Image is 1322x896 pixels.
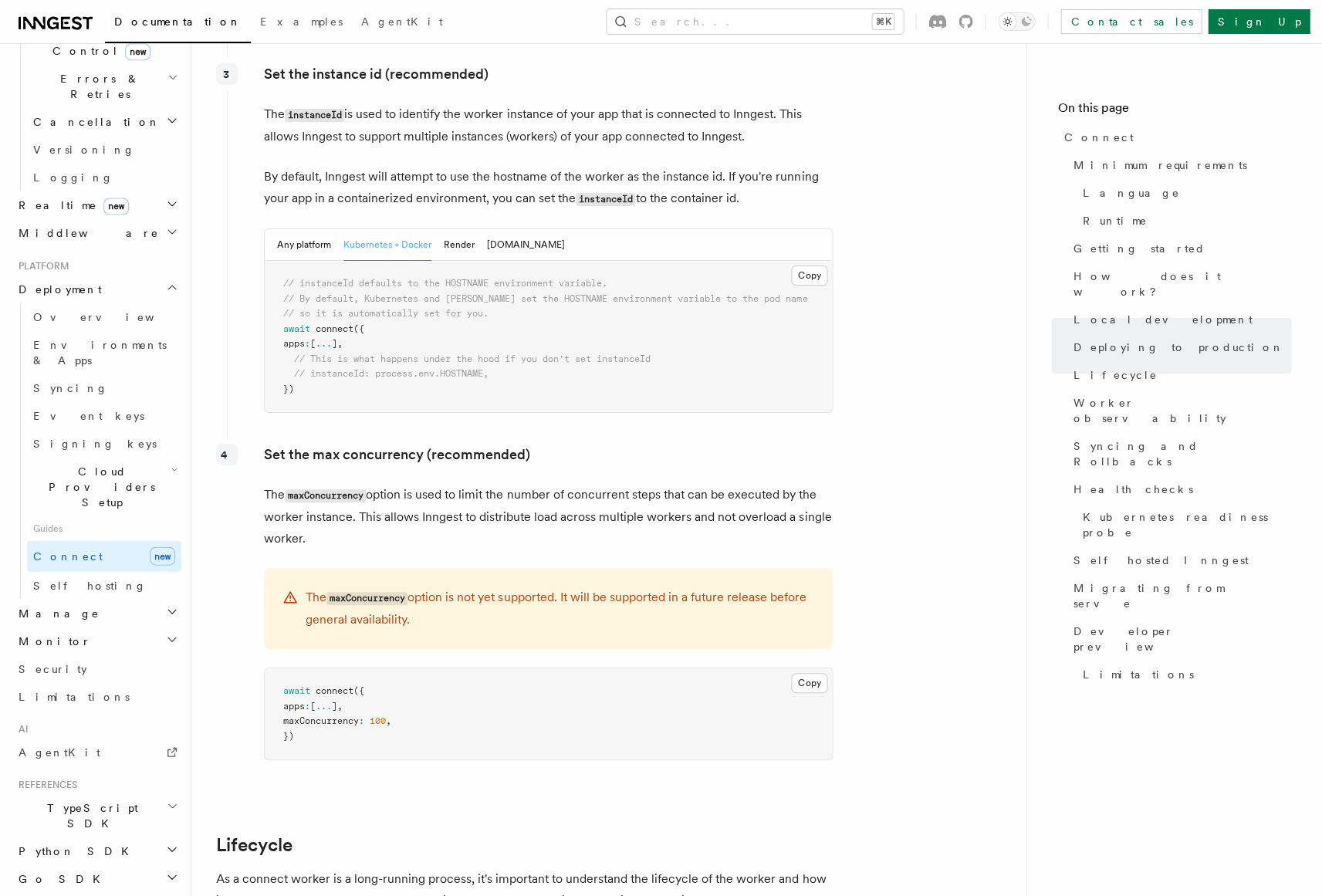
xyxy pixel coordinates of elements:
a: Worker observability [1067,389,1291,432]
span: AI [12,722,29,735]
a: Environments & Apps [27,330,181,374]
button: Middleware [12,219,181,247]
span: Syncing [33,381,108,394]
span: 100 [370,715,386,726]
a: Syncing and Rollbacks [1067,432,1291,475]
p: Set the max concurrency (recommended) [264,444,833,465]
a: Local development [1067,306,1291,333]
span: new [125,43,150,60]
span: Monitor [12,633,91,648]
span: Developer preview [1073,624,1291,654]
span: AgentKit [361,15,443,28]
span: Migrating from serve [1073,580,1291,611]
a: Sign Up [1208,9,1310,34]
span: Runtime [1082,213,1147,228]
p: Set the instance id (recommended) [264,63,833,85]
span: Python SDK [12,843,138,858]
a: Developer preview [1067,617,1291,661]
button: Copy [791,673,827,693]
span: }) [283,384,294,394]
code: instanceId [285,109,344,122]
span: Cancellation [27,114,161,130]
span: Middleware [12,225,159,241]
span: // This is what happens under the hood if you don't set instanceId [294,353,651,364]
span: , [386,715,391,726]
button: Flow Controlnew [27,22,181,65]
span: Logging [33,171,113,184]
span: Overview [33,310,192,323]
span: Versioning [33,144,135,156]
code: instanceId [576,193,635,206]
span: Environments & Apps [33,338,167,366]
span: Limitations [1082,667,1193,682]
a: Migrating from serve [1067,574,1291,617]
p: The is used to identify the worker instance of your app that is connected to Inngest. This allows... [264,103,833,147]
a: Documentation [105,5,251,43]
span: Realtime [12,198,129,213]
a: Event keys [27,401,181,429]
button: Kubernetes + Docker [343,229,431,261]
a: Connectnew [27,540,181,571]
button: [DOMAIN_NAME] [487,229,565,261]
a: Connect [1057,123,1291,151]
a: Contact sales [1060,9,1202,34]
button: Python SDK [12,837,181,864]
a: Security [12,654,181,682]
span: new [150,546,175,565]
a: Lifecycle [216,834,292,856]
button: Go SDK [12,864,181,892]
span: : [305,338,310,349]
span: AgentKit [19,746,100,758]
span: Documentation [114,15,242,28]
button: Any platform [277,229,331,261]
span: Self hosting [33,579,147,591]
span: Connect [1063,130,1133,145]
span: Syncing and Rollbacks [1073,438,1291,469]
span: How does it work? [1073,269,1291,299]
span: References [12,778,77,790]
span: await [283,685,310,696]
span: Errors & Retries [27,71,167,102]
span: Deployment [12,281,102,296]
span: // instanceId: process.env.HOSTNAME, [294,368,489,379]
span: Self hosted Inngest [1073,553,1248,568]
span: Guides [27,516,181,540]
h4: On this page [1057,99,1291,123]
span: Limitations [19,690,130,702]
a: Limitations [1076,661,1291,688]
span: Event keys [33,409,144,421]
span: // instanceId defaults to the HOSTNAME environment variable. [283,278,607,289]
span: Kubernetes readiness probe [1082,509,1291,540]
span: apps [283,338,305,349]
button: Manage [12,599,181,627]
button: Cancellation [27,108,181,136]
button: Cloud Providers Setup [27,457,181,516]
a: Signing keys [27,429,181,457]
a: Getting started [1067,235,1291,262]
span: ({ [353,685,364,696]
span: Lifecycle [1073,367,1157,383]
span: , [337,701,343,712]
a: Overview [27,303,181,330]
span: Examples [260,15,343,28]
span: ... [316,701,332,712]
button: TypeScript SDK [12,793,181,837]
div: 4 [216,444,238,465]
span: TypeScript SDK [12,800,167,830]
code: maxConcurrency [285,489,366,502]
a: Versioning [27,136,181,164]
p: The option is not yet supported. It will be supported in a future release before general availabi... [306,587,814,631]
a: Self hosted Inngest [1067,546,1291,574]
span: Manage [12,605,100,620]
a: Logging [27,164,181,191]
a: Language [1076,179,1291,207]
span: ] [332,701,337,712]
span: Connect [33,549,103,562]
button: Deployment [12,275,181,303]
span: Go SDK [12,871,110,886]
a: Examples [251,5,352,42]
button: Toggle dark mode [998,12,1035,31]
span: // so it is automatically set for you. [283,308,489,319]
span: apps [283,701,305,712]
button: Realtimenew [12,191,181,219]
